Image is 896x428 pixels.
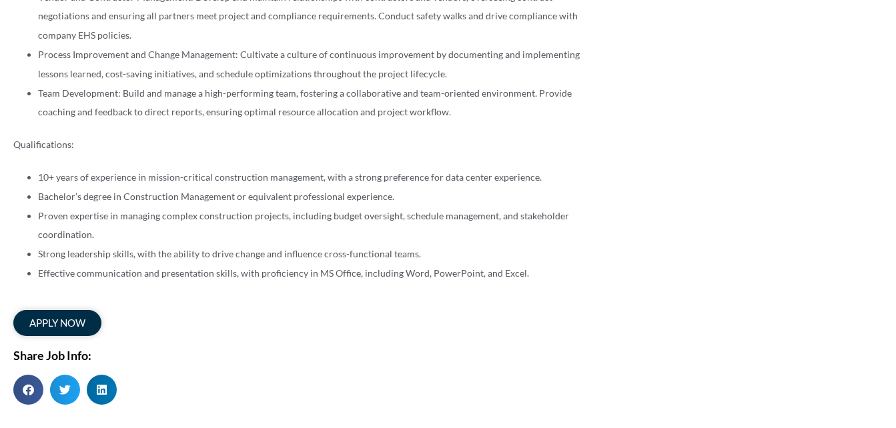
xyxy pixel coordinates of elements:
p: Qualifications: [13,135,594,155]
a: apply now [13,310,101,336]
div: Share on facebook [13,375,43,405]
li: Effective communication and presentation skills, with proficiency in MS Office, including Word, P... [38,264,594,283]
div: Share on twitter [50,375,80,405]
li: Bachelor’s degree in Construction Management or equivalent professional experience. [38,187,594,207]
li: Strong leadership skills, with the ability to drive change and influence cross-functional teams. [38,245,594,264]
li: 10+ years of experience in mission-critical construction management, with a strong preference for... [38,168,594,187]
span: apply now [29,318,85,328]
li: Proven expertise in managing complex construction projects, including budget oversight, schedule ... [38,207,594,245]
div: Share on linkedin [87,375,117,405]
li: Team Development: Build and manage a high-performing team, fostering a collaborative and team-ori... [38,84,594,123]
li: Process Improvement and Change Management: Cultivate a culture of continuous improvement by docum... [38,45,594,84]
h2: Share Job Info: [13,349,594,361]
